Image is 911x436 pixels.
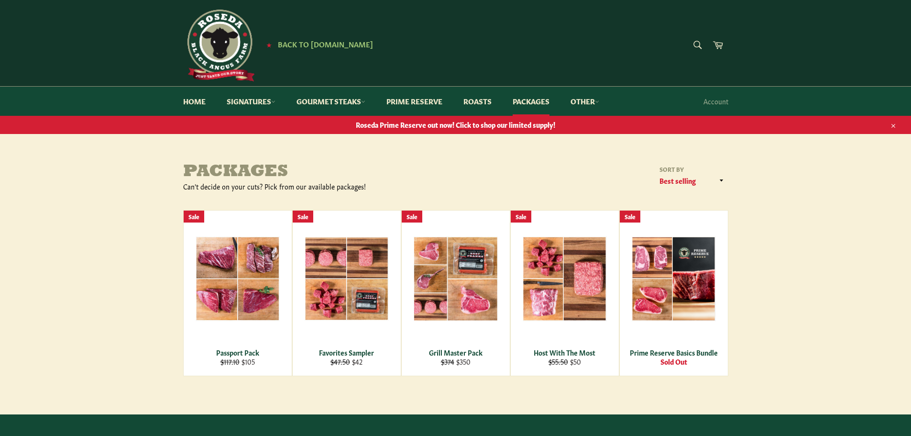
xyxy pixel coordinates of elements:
[287,87,375,116] a: Gourmet Steaks
[262,41,373,48] a: ★ Back to [DOMAIN_NAME]
[305,237,389,321] img: Favorites Sampler
[266,41,272,48] span: ★
[699,87,733,115] a: Account
[407,357,504,366] div: $350
[278,39,373,49] span: Back to [DOMAIN_NAME]
[510,210,619,376] a: Host With The Most Host With The Most $55.50 $50
[196,236,280,321] img: Passport Pack
[511,211,531,223] div: Sale
[626,357,722,366] div: Sold Out
[523,236,607,321] img: Host With The Most
[189,348,285,357] div: Passport Pack
[549,357,568,366] s: $55.50
[330,357,350,366] s: $47.50
[298,348,395,357] div: Favorites Sampler
[414,236,498,321] img: Grill Master Pack
[516,357,613,366] div: $50
[632,236,716,321] img: Prime Reserve Basics Bundle
[402,211,422,223] div: Sale
[407,348,504,357] div: Grill Master Pack
[183,10,255,81] img: Roseda Beef
[503,87,559,116] a: Packages
[220,357,240,366] s: $117.10
[293,211,313,223] div: Sale
[377,87,452,116] a: Prime Reserve
[183,163,456,182] h1: Packages
[298,357,395,366] div: $42
[184,211,204,223] div: Sale
[189,357,285,366] div: $105
[174,87,215,116] a: Home
[620,211,640,223] div: Sale
[454,87,501,116] a: Roasts
[619,210,728,376] a: Prime Reserve Basics Bundle Prime Reserve Basics Bundle Sold Out
[183,182,456,191] div: Can't decide on your cuts? Pick from our available packages!
[217,87,285,116] a: Signatures
[401,210,510,376] a: Grill Master Pack Grill Master Pack $374 $350
[561,87,609,116] a: Other
[292,210,401,376] a: Favorites Sampler Favorites Sampler $47.50 $42
[183,210,292,376] a: Passport Pack Passport Pack $117.10 $105
[626,348,722,357] div: Prime Reserve Basics Bundle
[441,357,454,366] s: $374
[516,348,613,357] div: Host With The Most
[657,165,728,173] label: Sort by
